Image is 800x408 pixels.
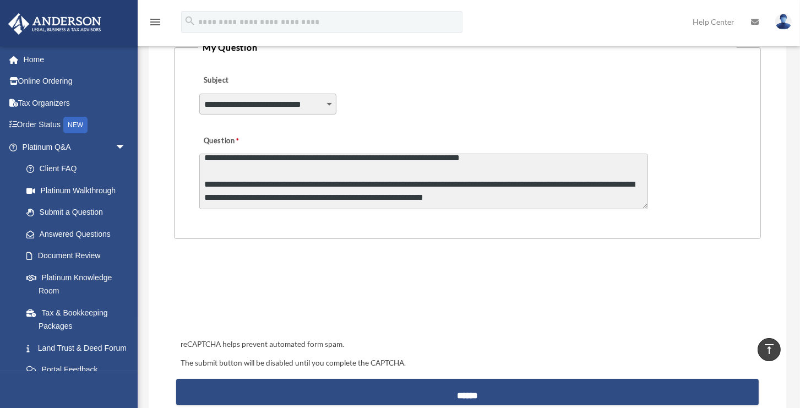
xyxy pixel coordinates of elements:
iframe: reCAPTCHA [177,273,345,316]
span: arrow_drop_down [115,136,137,159]
a: Submit a Question [15,202,137,224]
img: Anderson Advisors Platinum Portal [5,13,105,35]
a: menu [149,19,162,29]
a: Order StatusNEW [8,114,143,137]
a: Tax Organizers [8,92,143,114]
i: vertical_align_top [763,342,776,356]
label: Subject [199,73,304,89]
a: Home [8,48,143,70]
div: reCAPTCHA helps prevent automated form spam. [176,338,758,351]
a: Platinum Knowledge Room [15,266,143,302]
img: User Pic [775,14,792,30]
i: menu [149,15,162,29]
a: Online Ordering [8,70,143,93]
a: Land Trust & Deed Forum [15,337,143,359]
label: Question [199,133,285,149]
a: Tax & Bookkeeping Packages [15,302,143,337]
a: Platinum Q&Aarrow_drop_down [8,136,143,158]
legend: My Question [198,40,737,55]
i: search [184,15,196,27]
div: The submit button will be disabled until you complete the CAPTCHA. [176,357,758,370]
div: NEW [63,117,88,133]
a: Client FAQ [15,158,143,180]
a: Platinum Walkthrough [15,179,143,202]
a: Portal Feedback [15,359,143,381]
a: vertical_align_top [758,338,781,361]
a: Document Review [15,245,143,267]
a: Answered Questions [15,223,143,245]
